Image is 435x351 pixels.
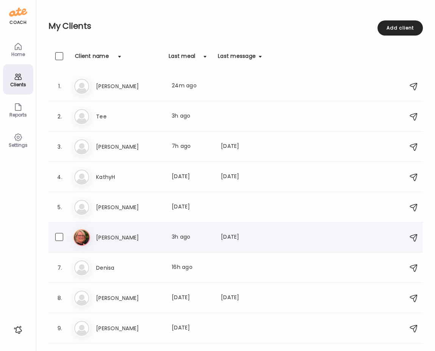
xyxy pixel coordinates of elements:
h3: Tee [96,112,163,121]
div: Client name [75,52,109,64]
div: 9. [55,324,64,333]
div: [DATE] [221,172,262,182]
div: 8. [55,294,64,303]
h3: [PERSON_NAME] [96,324,163,333]
div: 4. [55,172,64,182]
div: Settings [5,143,32,148]
div: [DATE] [172,172,212,182]
div: [DATE] [172,324,212,333]
img: ate [9,6,27,18]
h3: [PERSON_NAME] [96,294,163,303]
div: 7. [55,263,64,272]
div: 16h ago [172,263,212,272]
div: Last meal [169,52,195,64]
div: [DATE] [221,294,262,303]
div: Last message [218,52,256,64]
div: 3h ago [172,233,212,242]
h3: [PERSON_NAME] [96,82,163,91]
div: [DATE] [172,294,212,303]
h3: Denisa [96,263,163,272]
h3: KathyH [96,172,163,182]
div: [DATE] [172,203,212,212]
div: Add client [378,20,423,36]
div: coach [9,19,26,26]
h3: [PERSON_NAME] [96,203,163,212]
h2: My Clients [48,20,423,32]
div: 3. [55,142,64,151]
div: Home [5,52,32,57]
div: 3h ago [172,112,212,121]
div: Clients [5,82,32,87]
h3: [PERSON_NAME] [96,142,163,151]
div: [DATE] [221,142,262,151]
div: 2. [55,112,64,121]
div: 24m ago [172,82,212,91]
div: 1. [55,82,64,91]
h3: [PERSON_NAME] [96,233,163,242]
div: Reports [5,112,32,117]
div: 5. [55,203,64,212]
div: 7h ago [172,142,212,151]
div: [DATE] [221,233,262,242]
